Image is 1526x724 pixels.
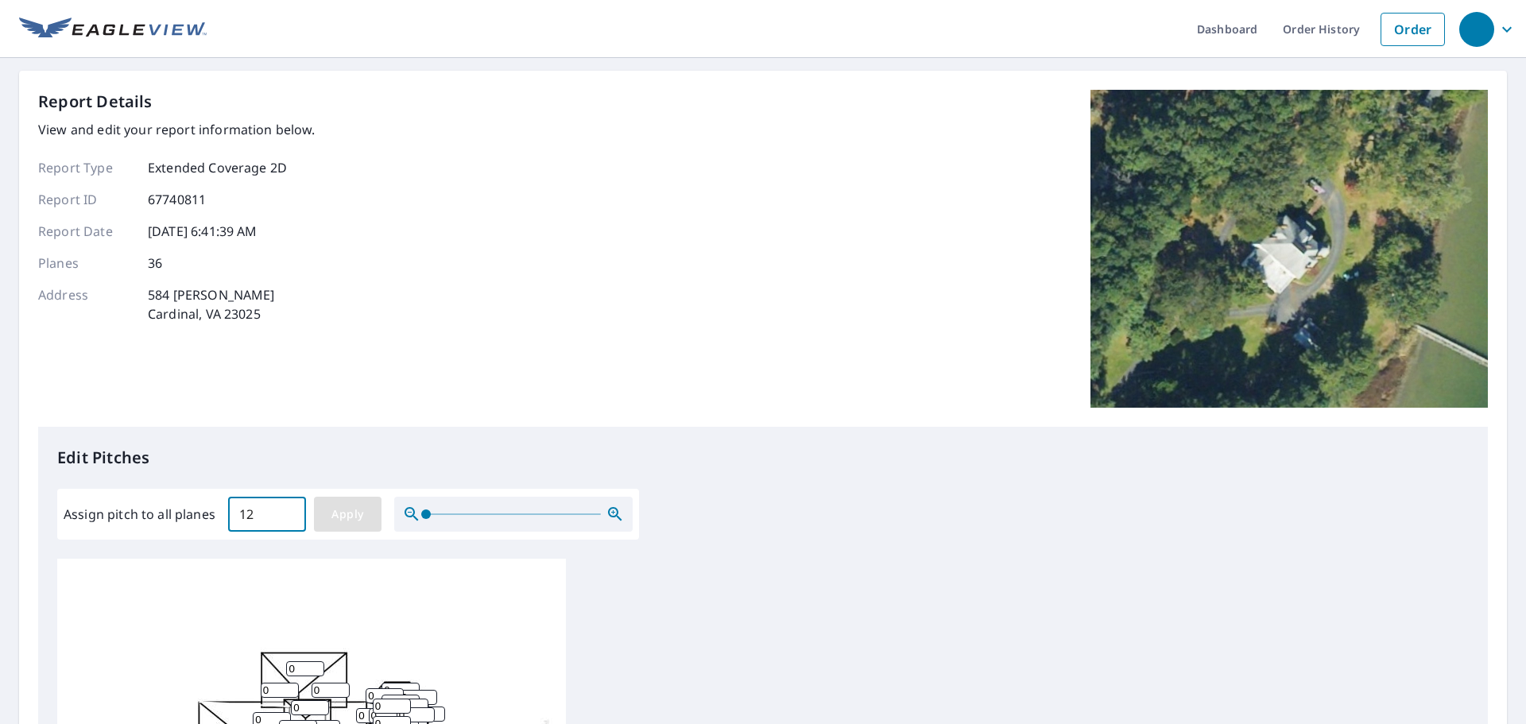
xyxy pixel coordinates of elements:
[148,222,258,241] p: [DATE] 6:41:39 AM
[148,158,287,177] p: Extended Coverage 2D
[38,90,153,114] p: Report Details
[148,254,162,273] p: 36
[57,446,1469,470] p: Edit Pitches
[64,505,215,524] label: Assign pitch to all planes
[38,158,134,177] p: Report Type
[38,254,134,273] p: Planes
[38,285,134,323] p: Address
[19,17,207,41] img: EV Logo
[38,120,316,139] p: View and edit your report information below.
[1090,90,1488,408] img: Top image
[148,190,206,209] p: 67740811
[314,497,381,532] button: Apply
[228,492,306,536] input: 00.0
[38,222,134,241] p: Report Date
[38,190,134,209] p: Report ID
[1381,13,1445,46] a: Order
[148,285,275,323] p: 584 [PERSON_NAME] Cardinal, VA 23025
[327,505,369,525] span: Apply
